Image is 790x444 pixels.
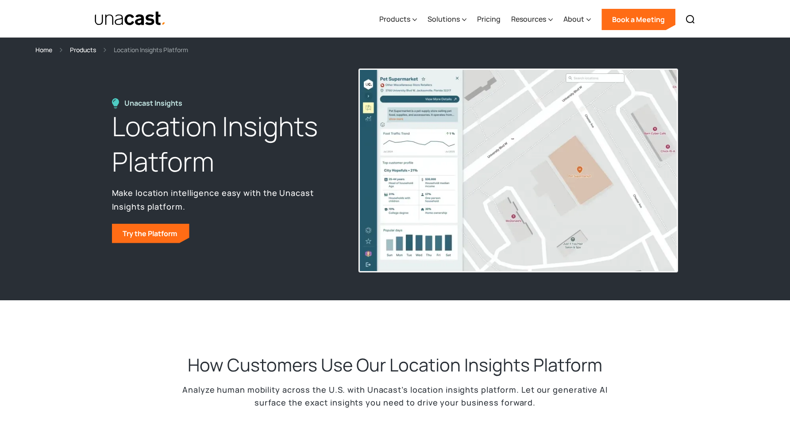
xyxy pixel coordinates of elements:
div: Products [379,1,417,38]
a: home [94,11,166,27]
div: About [563,1,591,38]
a: Try the Platform [112,224,189,243]
a: Home [35,45,52,55]
img: Location Insights Platform icon [112,98,119,109]
a: Products [70,45,96,55]
div: Products [379,14,410,24]
p: Make location intelligence easy with the Unacast Insights platform. [112,186,339,213]
div: Solutions [428,14,460,24]
img: Unacast text logo [94,11,166,27]
div: Resources [511,14,546,24]
a: Book a Meeting [601,9,675,30]
div: Solutions [428,1,466,38]
div: Unacast Insights [124,98,187,108]
div: Location Insights Platform [114,45,188,55]
p: Analyze human mobility across the U.S. with Unacast’s location insights platform. Let our generat... [174,383,617,409]
div: About [563,14,584,24]
img: Search icon [685,14,696,25]
h1: Location Insights Platform [112,109,339,180]
div: Resources [511,1,553,38]
a: Pricing [477,1,501,38]
h2: How Customers Use Our Location Insights Platform [188,353,602,376]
